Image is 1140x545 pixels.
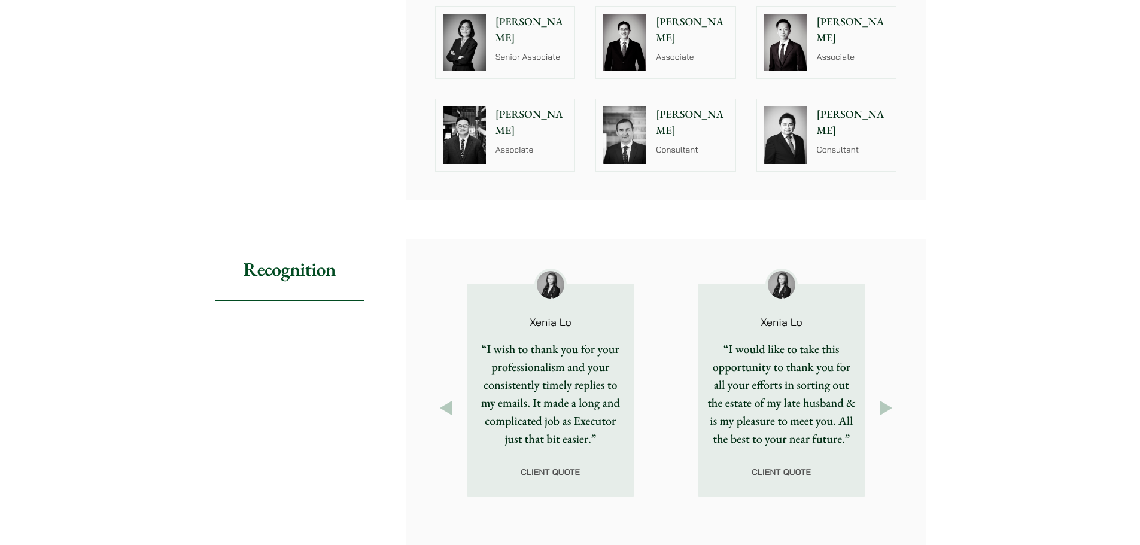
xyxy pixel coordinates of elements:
[817,144,889,156] p: Consultant
[817,14,889,46] p: [PERSON_NAME]
[717,317,846,328] p: Xenia Lo
[495,14,568,46] p: [PERSON_NAME]
[656,51,728,63] p: Associate
[595,6,736,79] a: [PERSON_NAME] Associate
[756,6,897,79] a: [PERSON_NAME] Associate
[817,106,889,139] p: [PERSON_NAME]
[595,99,736,172] a: [PERSON_NAME] Consultant
[495,106,568,139] p: [PERSON_NAME]
[486,317,615,328] p: Xenia Lo
[215,239,364,300] h2: Recognition
[875,397,897,419] button: Next
[817,51,889,63] p: Associate
[476,340,625,447] p: “I wish to thank you for your professionalism and your consistently timely replies to my emails. ...
[435,6,576,79] a: [PERSON_NAME] Senior Associate
[656,14,728,46] p: [PERSON_NAME]
[435,397,457,419] button: Previous
[656,106,728,139] p: [PERSON_NAME]
[756,99,897,172] a: [PERSON_NAME] Consultant
[698,447,865,497] div: Client quote
[656,144,728,156] p: Consultant
[467,447,634,497] div: Client quote
[495,144,568,156] p: Associate
[707,340,856,447] p: “I would like to take this opportunity to thank you for all your efforts in sorting out the estat...
[435,99,576,172] a: [PERSON_NAME] Associate
[495,51,568,63] p: Senior Associate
